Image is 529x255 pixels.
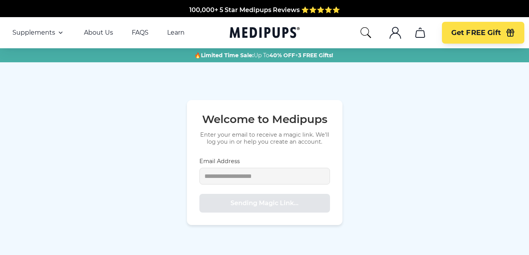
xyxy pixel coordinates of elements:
span: Supplements [12,29,55,37]
a: About Us [84,29,113,37]
span: Made In The [GEOGRAPHIC_DATA] from domestic & globally sourced ingredients [135,16,394,23]
a: Medipups [230,25,300,41]
span: Get FREE Gift [451,28,501,37]
label: Email Address [199,158,330,165]
span: 100,000+ 5 Star Medipups Reviews ⭐️⭐️⭐️⭐️⭐️ [189,6,340,14]
a: FAQS [132,29,148,37]
h1: Welcome to Medipups [199,113,330,126]
button: search [360,26,372,39]
a: Learn [167,29,185,37]
button: Get FREE Gift [442,22,524,44]
button: account [386,23,405,42]
span: 🔥 Up To + [194,51,333,59]
button: cart [411,23,429,42]
button: Supplements [12,28,65,37]
p: Enter your email to receive a magic link. We'll log you in or help you create an account. [199,131,330,145]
